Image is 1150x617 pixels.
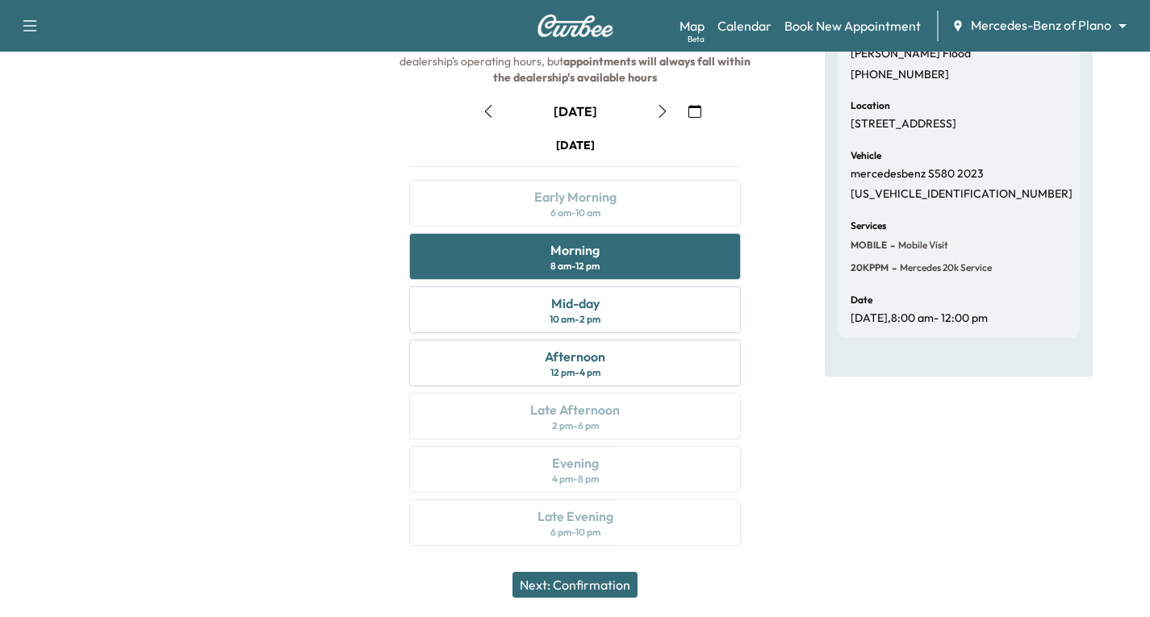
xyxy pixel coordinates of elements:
p: [US_VEHICLE_IDENTIFICATION_NUMBER] [851,187,1073,202]
h6: Vehicle [851,151,881,161]
button: Next: Confirmation [512,572,638,598]
div: Afternoon [545,347,605,366]
div: Morning [550,240,600,260]
div: 10 am - 2 pm [550,313,600,326]
span: 20KPPM [851,261,889,274]
a: MapBeta [680,16,705,35]
div: Beta [688,33,705,45]
span: - [887,237,895,253]
div: [DATE] [556,137,595,153]
h6: Services [851,221,886,231]
span: Mercedes-Benz of Plano [971,16,1111,35]
h6: Date [851,295,872,305]
span: - [889,260,897,276]
span: Mobile Visit [895,239,948,252]
p: [DATE] , 8:00 am - 12:00 pm [851,311,988,326]
div: [DATE] [554,102,597,120]
p: [PHONE_NUMBER] [851,68,949,82]
div: Mid-day [551,294,600,313]
h6: Location [851,101,890,110]
span: Mercedes 20k Service [897,261,992,274]
div: 8 am - 12 pm [550,260,600,273]
div: 12 pm - 4 pm [550,366,600,379]
a: Book New Appointment [784,16,921,35]
p: [STREET_ADDRESS] [851,117,956,131]
b: appointments will always fall within the dealership's available hours [493,54,753,85]
span: MOBILE [851,239,887,252]
img: Curbee Logo [537,15,614,37]
p: mercedesbenz S580 2023 [851,167,984,181]
a: Calendar [717,16,772,35]
p: [PERSON_NAME] Flood [851,47,971,61]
